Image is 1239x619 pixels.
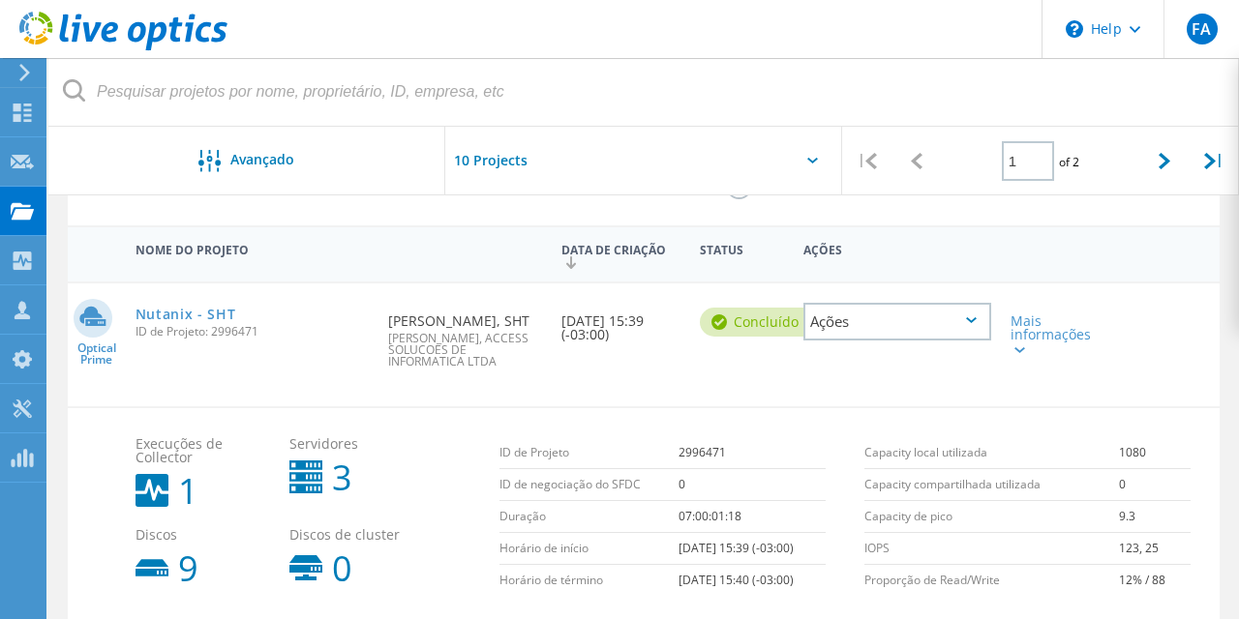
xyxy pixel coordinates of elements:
[19,41,227,54] a: Live Optics Dashboard
[552,283,690,361] div: [DATE] 15:39 (-03:00)
[679,533,826,565] td: [DATE] 15:39 (-03:00)
[499,533,679,565] td: Horário de início
[864,469,1118,501] td: Capacity compartilhada utilizada
[499,469,679,501] td: ID de negociação do SFDC
[679,501,826,533] td: 07:00:01:18
[842,127,891,195] div: |
[1066,20,1083,38] svg: \n
[388,333,542,368] span: [PERSON_NAME], ACCESS SOLUCOES DE INFORMATICA LTDA
[1119,501,1191,533] td: 9.3
[679,565,826,597] td: [DATE] 15:40 (-03:00)
[178,551,198,586] b: 9
[230,153,294,166] span: Avançado
[552,230,690,279] div: Data de Criação
[1119,565,1191,597] td: 12% / 88
[499,437,679,469] td: ID de Projeto
[178,474,198,509] b: 1
[1011,314,1083,355] div: Mais informações
[68,342,126,366] span: Optical Prime
[690,230,794,266] div: Status
[864,437,1118,469] td: Capacity local utilizada
[1119,437,1191,469] td: 1080
[1119,469,1191,501] td: 0
[679,437,826,469] td: 2996471
[136,437,271,464] span: Execuções de Collector
[289,437,425,451] span: Servidores
[803,303,991,340] div: Ações
[794,230,1001,266] div: Ações
[864,533,1118,565] td: IOPS
[1190,127,1239,195] div: |
[1059,154,1079,170] span: of 2
[136,308,236,321] a: Nutanix - SHT
[864,565,1118,597] td: Proporção de Read/Write
[378,283,552,387] div: [PERSON_NAME], SHT
[289,528,425,542] span: Discos de cluster
[136,326,370,338] span: ID de Projeto: 2996471
[1192,21,1211,37] span: FA
[679,469,826,501] td: 0
[499,565,679,597] td: Horário de término
[332,460,352,495] b: 3
[864,501,1118,533] td: Capacity de pico
[499,501,679,533] td: Duração
[700,308,818,337] div: Concluído
[332,551,352,586] b: 0
[136,528,271,542] span: Discos
[126,230,379,266] div: Nome do Projeto
[1119,533,1191,565] td: 123, 25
